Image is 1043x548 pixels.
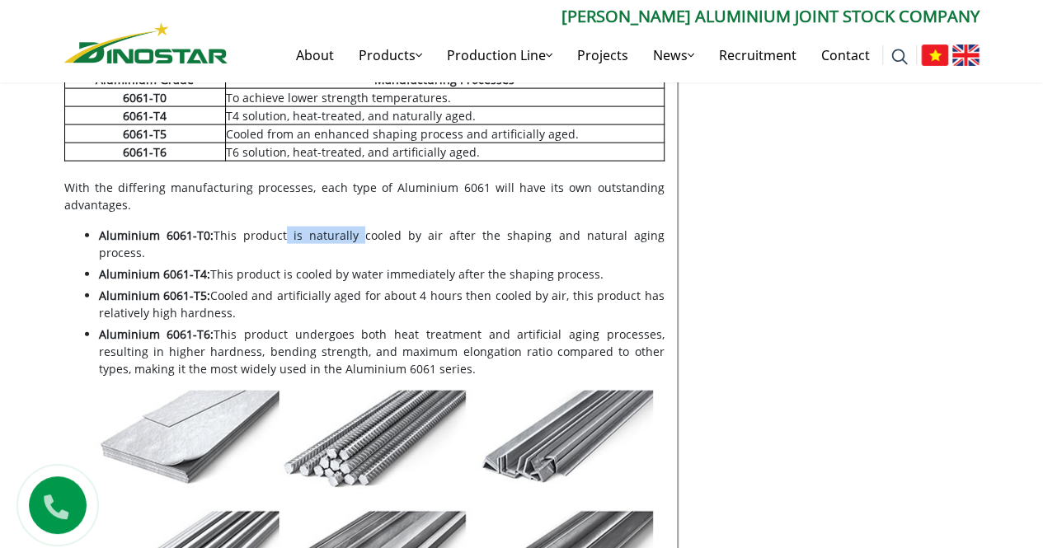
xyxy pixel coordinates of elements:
li: Cooled and artificially aged for about 4 hours then cooled by air, this product has relatively hi... [99,287,665,321]
img: Nhôm Dinostar [64,22,228,63]
td: T4 solution, heat-treated, and naturally aged. [225,107,664,125]
strong: Aluminium 6061-T4: [99,266,210,282]
a: News [641,29,707,82]
li: This product is cooled by water immediately after the shaping process. [99,265,665,283]
img: Tiếng Việt [921,44,948,66]
td: To achieve lower strength temperatures. [225,89,664,107]
strong: Aluminium 6061-T5: [99,288,210,303]
strong: 6061-T5 [123,126,167,142]
td: Cooled from an enhanced shaping process and artificially aged. [225,125,664,143]
strong: 6061-T0 [123,90,167,105]
p: With the differing manufacturing processes, each type of Aluminium 6061 will have its own outstan... [64,179,665,213]
strong: 6061-T4 [123,108,167,124]
img: search [891,49,908,65]
li: This product undergoes both heat treatment and artificial aging processes, resulting in higher ha... [99,326,665,377]
a: Production Line [435,29,565,82]
td: T6 solution, heat-treated, and artificially aged. [225,143,664,162]
a: Contact [809,29,882,82]
strong: 6061-T6 [123,144,167,160]
a: About [284,29,346,82]
a: Products [346,29,435,82]
strong: Aluminium 6061-T0: [99,227,214,243]
a: Recruitment [707,29,809,82]
p: [PERSON_NAME] Aluminium Joint Stock Company [228,4,980,29]
img: English [952,44,980,66]
a: Projects [565,29,641,82]
li: This product is naturally cooled by air after the shaping and natural aging process. [99,227,665,261]
strong: Aluminium 6061-T6: [99,326,214,342]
